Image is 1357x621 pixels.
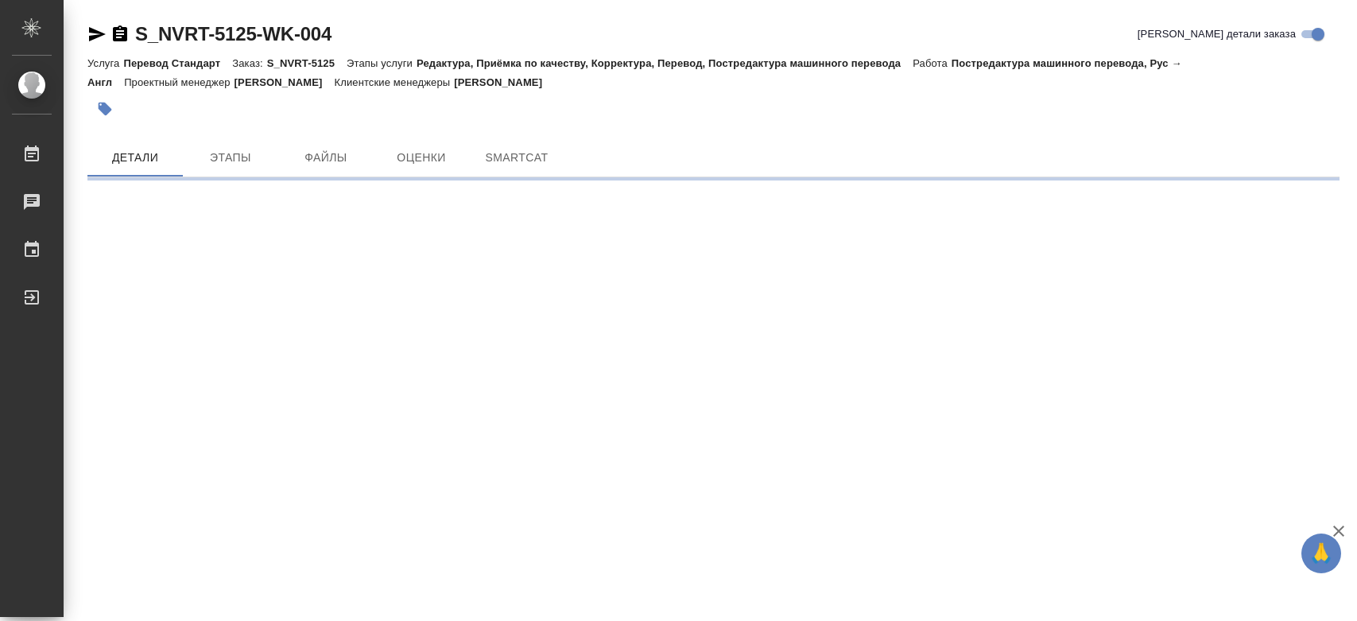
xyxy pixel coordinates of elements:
p: Перевод Стандарт [123,57,232,69]
p: Заказ: [232,57,266,69]
p: Редактура, Приёмка по качеству, Корректура, Перевод, Постредактура машинного перевода [417,57,913,69]
p: [PERSON_NAME] [235,76,335,88]
span: Оценки [383,148,459,168]
p: [PERSON_NAME] [454,76,554,88]
span: 🙏 [1308,537,1335,570]
span: [PERSON_NAME] детали заказа [1138,26,1296,42]
span: Этапы [192,148,269,168]
span: Файлы [288,148,364,168]
a: S_NVRT-5125-WK-004 [135,23,331,45]
p: S_NVRT-5125 [267,57,347,69]
button: Скопировать ссылку для ЯМессенджера [87,25,107,44]
p: Проектный менеджер [124,76,234,88]
p: Работа [913,57,952,69]
button: Добавить тэг [87,91,122,126]
p: Клиентские менеджеры [335,76,455,88]
span: SmartCat [479,148,555,168]
span: Детали [97,148,173,168]
p: Услуга [87,57,123,69]
button: 🙏 [1301,534,1341,573]
button: Скопировать ссылку [110,25,130,44]
p: Этапы услуги [347,57,417,69]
